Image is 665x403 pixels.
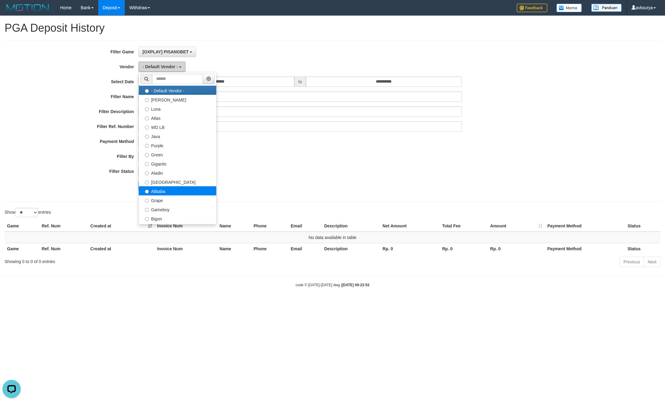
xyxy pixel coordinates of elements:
input: Java [145,135,149,139]
input: Luna [145,107,149,111]
span: to [294,77,306,87]
input: Grape [145,199,149,203]
th: Total Fee [440,220,487,232]
th: Name [217,243,251,254]
th: Status [625,220,660,232]
span: - Default Vendor - [142,64,178,69]
label: Grape [139,195,216,205]
img: Button%20Memo.svg [556,4,582,12]
th: Email [288,220,322,232]
img: MOTION_logo.png [5,3,51,12]
label: Gameboy [139,205,216,214]
input: WD LB [145,126,149,130]
button: - Default Vendor - [138,62,185,72]
th: Ref. Num [39,243,88,254]
div: Showing 0 to 0 of 0 entries [5,256,272,265]
th: Phone [251,243,288,254]
input: Atlas [145,116,149,120]
label: Gigantic [139,159,216,168]
label: Purple [139,141,216,150]
button: [OXPLAY] PISANGBET [138,47,196,57]
td: No data available in table [5,232,660,243]
a: Previous [620,257,644,267]
th: Invoice Num [155,220,217,232]
label: [GEOGRAPHIC_DATA] [139,177,216,186]
th: Amount: activate to sort column ascending [488,220,545,232]
input: Green [145,153,149,157]
th: Rp. 0 [488,243,545,254]
label: Atlas [139,113,216,122]
th: Game [5,243,39,254]
th: Created at [88,243,155,254]
select: Showentries [15,208,38,217]
th: Game [5,220,39,232]
th: Ref. Num [39,220,88,232]
th: Status [625,243,660,254]
th: Name [217,220,251,232]
span: [OXPLAY] PISANGBET [142,49,189,54]
label: [PERSON_NAME] [139,95,216,104]
input: Bigon [145,217,149,221]
button: Open LiveChat chat widget [2,2,21,21]
h1: PGA Deposit History [5,22,660,34]
th: Net Amount [380,220,440,232]
th: Description [322,220,380,232]
th: Description [322,243,380,254]
input: - Default Vendor - [145,89,149,93]
th: Created at: activate to sort column ascending [88,220,155,232]
input: Gigantic [145,162,149,166]
a: Next [644,257,660,267]
th: Rp. 0 [440,243,487,254]
label: Alibaba [139,186,216,195]
th: Phone [251,220,288,232]
label: Show entries [5,208,51,217]
th: Payment Method [545,243,625,254]
th: Rp. 0 [380,243,440,254]
label: WD LB [139,122,216,131]
strong: [DATE] 09:23:53 [342,283,369,287]
input: Gameboy [145,208,149,212]
th: Payment Method [545,220,625,232]
label: - Default Vendor - [139,86,216,95]
label: Luna [139,104,216,113]
label: Green [139,150,216,159]
th: Invoice Num [155,243,217,254]
input: [GEOGRAPHIC_DATA] [145,180,149,184]
img: panduan.png [591,4,622,12]
input: Purple [145,144,149,148]
input: Alibaba [145,190,149,194]
label: Allstar [139,223,216,232]
img: Feedback.jpg [517,4,547,12]
label: Bigon [139,214,216,223]
input: [PERSON_NAME] [145,98,149,102]
label: Aladin [139,168,216,177]
small: code © [DATE]-[DATE] dwg | [296,283,369,287]
th: Email [288,243,322,254]
input: Aladin [145,171,149,175]
label: Java [139,131,216,141]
